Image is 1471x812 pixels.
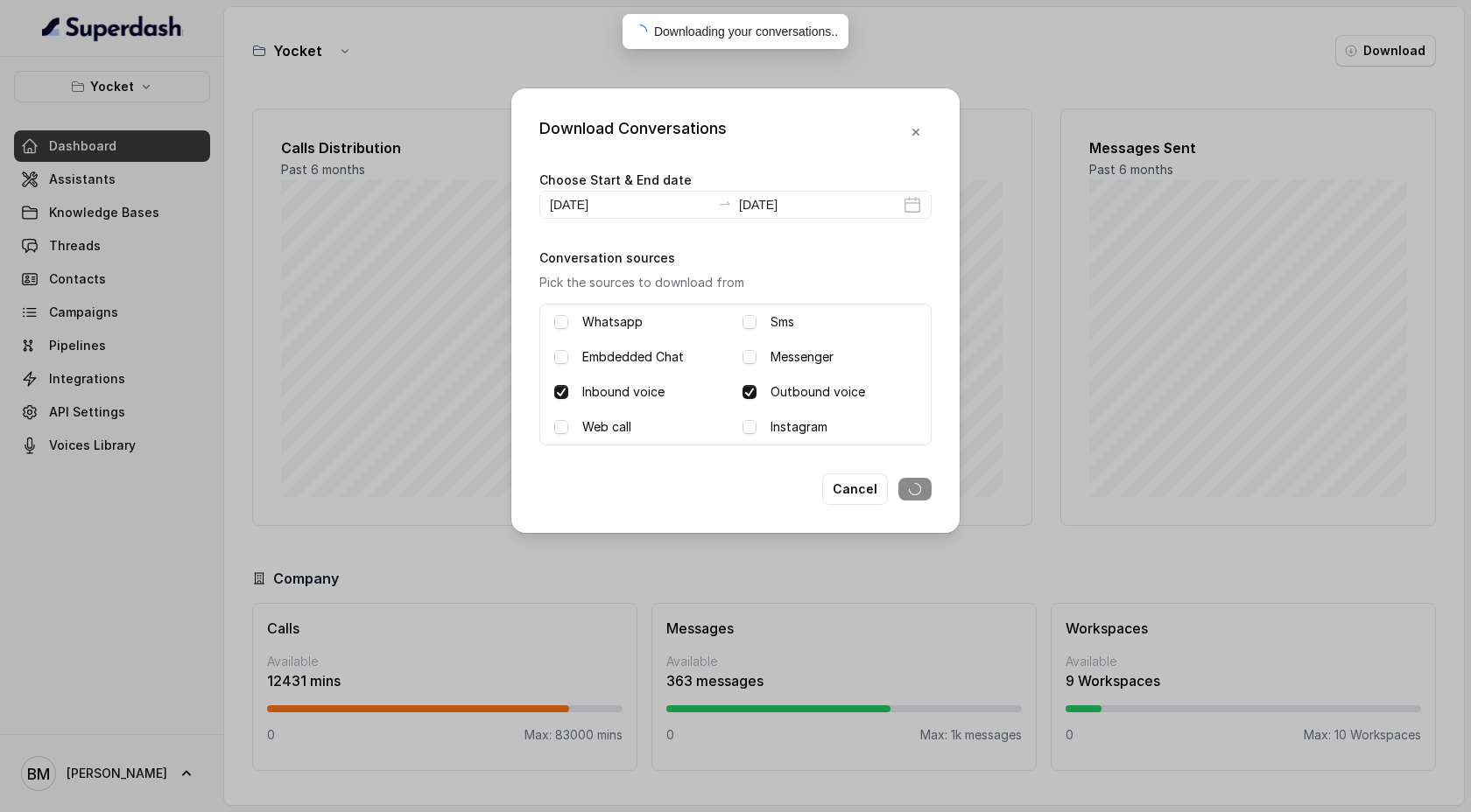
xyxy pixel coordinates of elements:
[654,24,838,38] span: Downloading your conversations..
[539,172,692,187] label: Choose Start & End date
[718,196,732,210] span: to
[718,196,732,210] span: swap-right
[582,416,631,437] label: Web call
[739,195,900,214] input: End date
[539,272,932,293] p: Pick the sources to download from
[539,116,727,148] div: Download Conversations
[771,381,865,402] label: Outbound voice
[771,346,834,367] label: Messenger
[582,381,665,402] label: Inbound voice
[539,250,675,265] label: Conversation sources
[630,22,649,40] span: loading
[771,311,794,332] label: Sms
[771,416,827,437] label: Instagram
[582,346,684,367] label: Embdedded Chat
[822,473,888,505] button: Cancel
[550,195,711,214] input: Start date
[582,311,643,332] label: Whatsapp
